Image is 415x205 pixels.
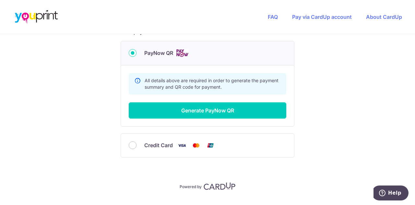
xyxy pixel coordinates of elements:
img: Mastercard [190,141,203,149]
span: All details above are required in order to generate the payment summary and QR code for payment. [145,78,279,90]
button: Generate PayNow QR [129,102,286,119]
img: Cards logo [176,49,189,57]
img: CardUp [204,182,235,190]
img: Visa [175,141,188,149]
p: Powered by [180,183,202,189]
div: Credit Card Visa Mastercard Union Pay [129,141,286,149]
a: FAQ [268,14,278,20]
img: Union Pay [204,141,217,149]
a: Pay via CardUp account [292,14,352,20]
a: About CardUp [366,14,402,20]
span: PayNow QR [144,49,173,57]
iframe: Opens a widget where you can find more information [373,186,409,202]
span: Credit Card [144,141,173,149]
div: PayNow QR Cards logo [129,49,286,57]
